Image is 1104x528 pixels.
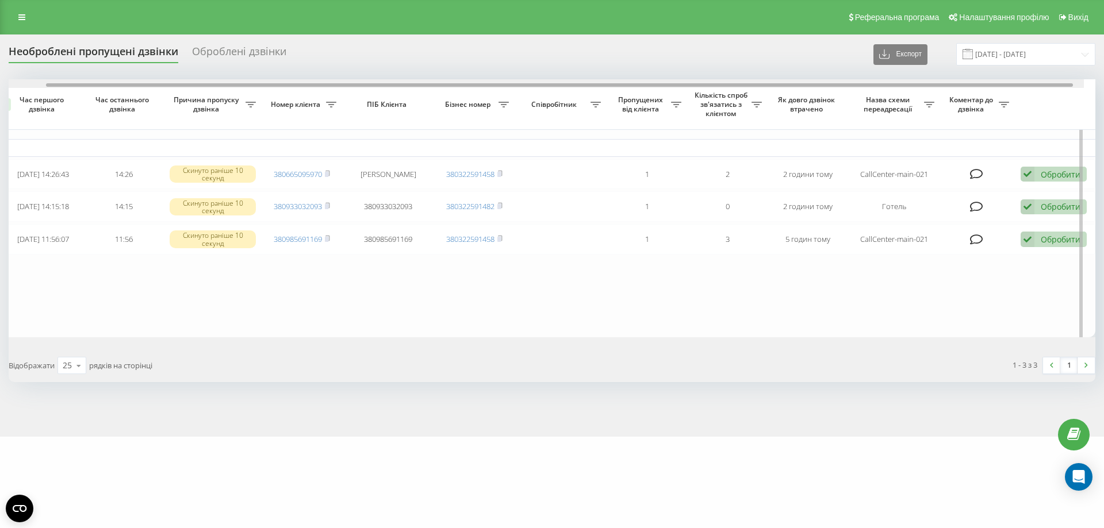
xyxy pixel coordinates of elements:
[1013,359,1037,371] div: 1 - 3 з 3
[1041,201,1080,212] div: Обробити
[3,159,83,190] td: [DATE] 14:26:43
[352,100,424,109] span: ПІБ Клієнта
[959,13,1049,22] span: Налаштування профілю
[848,159,940,190] td: CallCenter-main-021
[854,95,924,113] span: Назва схеми переадресації
[607,159,687,190] td: 1
[170,230,256,248] div: Скинуто раніше 10 секунд
[63,360,72,371] div: 25
[607,191,687,222] td: 1
[520,100,591,109] span: Співробітник
[267,100,326,109] span: Номер клієнта
[1041,234,1080,245] div: Обробити
[83,224,164,255] td: 11:56
[3,224,83,255] td: [DATE] 11:56:07
[607,224,687,255] td: 1
[446,201,494,211] a: 380322591482
[768,159,848,190] td: 2 години тому
[440,100,499,109] span: Бізнес номер
[342,224,434,255] td: 380985691169
[687,191,768,222] td: 0
[768,191,848,222] td: 2 години тому
[693,91,752,118] span: Кількість спроб зв'язатись з клієнтом
[192,45,286,63] div: Оброблені дзвінки
[687,159,768,190] td: 2
[848,191,940,222] td: Готель
[9,45,178,63] div: Необроблені пропущені дзвінки
[1068,13,1088,22] span: Вихід
[170,95,246,113] span: Причина пропуску дзвінка
[1041,169,1080,180] div: Обробити
[83,159,164,190] td: 14:26
[93,95,155,113] span: Час останнього дзвінка
[6,495,33,522] button: Open CMP widget
[855,13,940,22] span: Реферальна програма
[768,224,848,255] td: 5 годин тому
[1065,463,1092,491] div: Open Intercom Messenger
[83,191,164,222] td: 14:15
[89,360,152,371] span: рядків на сторінці
[946,95,999,113] span: Коментар до дзвінка
[687,224,768,255] td: 3
[274,234,322,244] a: 380985691169
[274,169,322,179] a: 380665095970
[777,95,839,113] span: Як довго дзвінок втрачено
[9,360,55,371] span: Відображати
[446,169,494,179] a: 380322591458
[446,234,494,244] a: 380322591458
[3,191,83,222] td: [DATE] 14:15:18
[12,95,74,113] span: Час першого дзвінка
[612,95,671,113] span: Пропущених від клієнта
[873,44,927,65] button: Експорт
[342,159,434,190] td: [PERSON_NAME]
[848,224,940,255] td: CallCenter-main-021
[170,198,256,215] div: Скинуто раніше 10 секунд
[342,191,434,222] td: 380933032093
[1060,357,1078,373] a: 1
[274,201,322,211] a: 380933032093
[170,165,256,183] div: Скинуто раніше 10 секунд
